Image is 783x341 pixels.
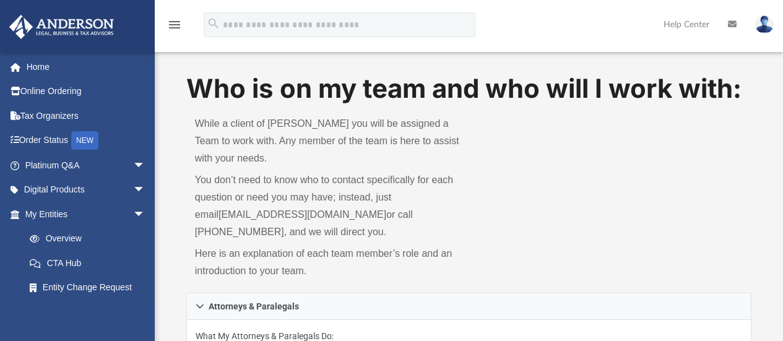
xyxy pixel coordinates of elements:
[71,131,98,150] div: NEW
[9,79,164,104] a: Online Ordering
[17,275,164,300] a: Entity Change Request
[9,103,164,128] a: Tax Organizers
[167,17,182,32] i: menu
[195,245,461,280] p: Here is an explanation of each team member’s role and an introduction to your team.
[17,251,164,275] a: CTA Hub
[207,17,220,30] i: search
[17,227,164,251] a: Overview
[9,202,164,227] a: My Entitiesarrow_drop_down
[195,115,461,167] p: While a client of [PERSON_NAME] you will be assigned a Team to work with. Any member of the team ...
[195,171,461,241] p: You don’t need to know who to contact specifically for each question or need you may have; instea...
[186,293,752,320] a: Attorneys & Paralegals
[9,54,164,79] a: Home
[9,153,164,178] a: Platinum Q&Aarrow_drop_down
[209,302,299,311] span: Attorneys & Paralegals
[167,24,182,32] a: menu
[218,209,386,220] a: [EMAIL_ADDRESS][DOMAIN_NAME]
[133,202,158,227] span: arrow_drop_down
[9,178,164,202] a: Digital Productsarrow_drop_down
[755,15,774,33] img: User Pic
[9,128,164,153] a: Order StatusNEW
[133,153,158,178] span: arrow_drop_down
[6,15,118,39] img: Anderson Advisors Platinum Portal
[133,178,158,203] span: arrow_drop_down
[186,71,752,107] h1: Who is on my team and who will I work with:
